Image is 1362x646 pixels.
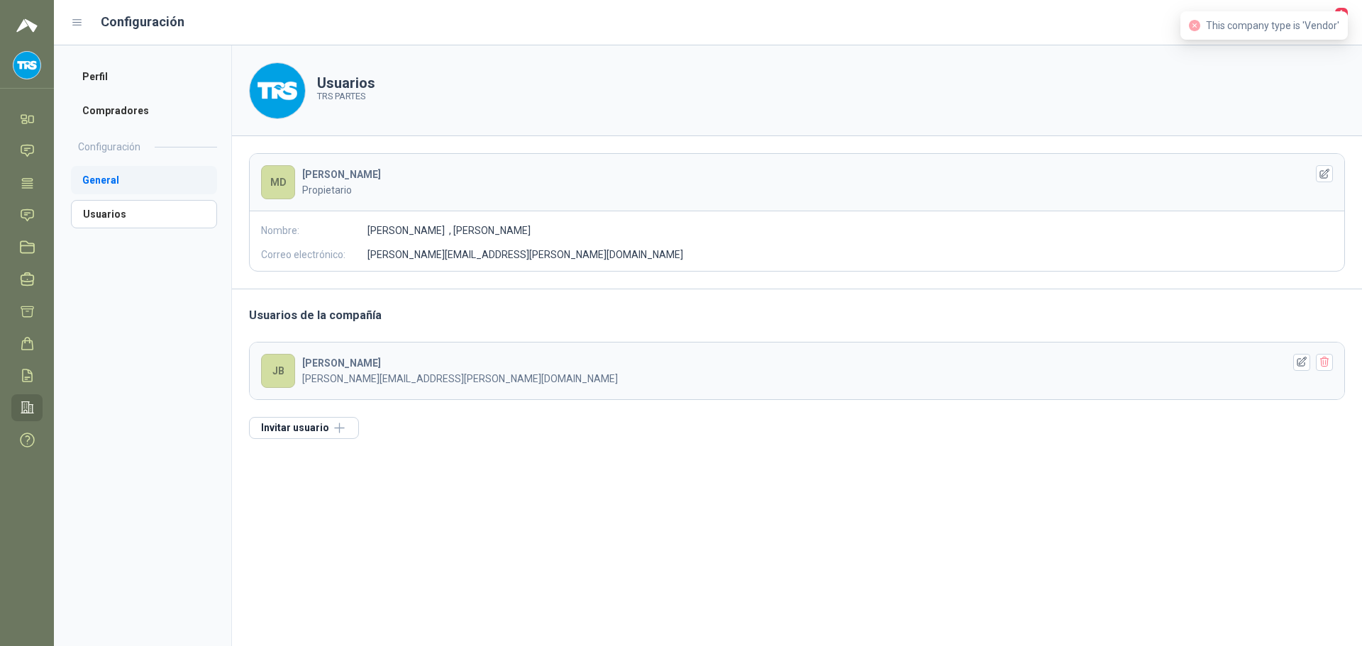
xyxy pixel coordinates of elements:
button: Invitar usuario [249,417,359,439]
img: Logo peakr [16,17,38,34]
h1: Configuración [101,12,184,32]
h2: Configuración [78,139,140,155]
p: [PERSON_NAME][EMAIL_ADDRESS][PERSON_NAME][DOMAIN_NAME] [367,247,683,262]
img: Company Logo [13,52,40,79]
b: [PERSON_NAME] [302,357,381,369]
p: Correo electrónico: [261,247,367,262]
img: Company Logo [250,63,305,118]
a: Usuarios [71,200,217,228]
button: 1 [1319,10,1345,35]
span: This company type is 'Vendor' [1206,20,1339,31]
a: Compradores [71,96,217,125]
p: Propietario [302,182,1283,198]
p: Nombre: [261,223,367,238]
p: [PERSON_NAME][EMAIL_ADDRESS][PERSON_NAME][DOMAIN_NAME] [302,371,1283,386]
span: close-circle [1189,20,1200,31]
span: 1 [1334,6,1349,20]
a: General [71,166,217,194]
a: Perfil [71,62,217,91]
h1: Usuarios [317,77,375,89]
b: [PERSON_NAME] [302,169,381,180]
div: MD [261,165,295,199]
div: JB [261,354,295,388]
h3: Usuarios de la compañía [249,306,1345,325]
p: TRS PARTES [317,89,375,104]
p: [PERSON_NAME] , [PERSON_NAME] [367,223,531,238]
